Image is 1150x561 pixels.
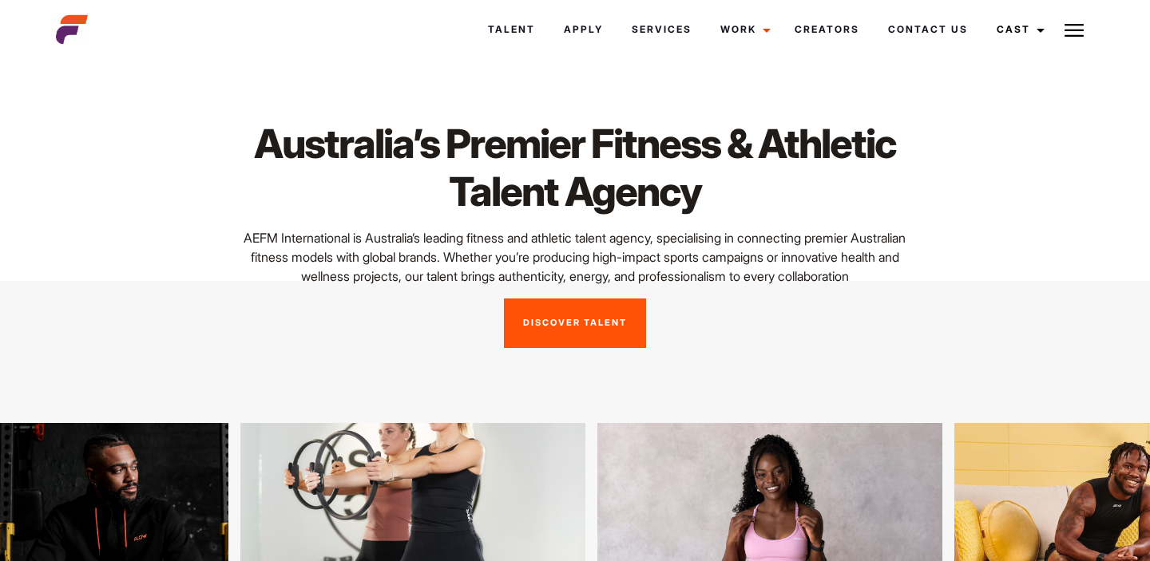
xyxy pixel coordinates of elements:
p: AEFM International is Australia’s leading fitness and athletic talent agency, specialising in con... [232,228,918,286]
h1: Australia’s Premier Fitness & Athletic Talent Agency [232,120,918,215]
a: Creators [780,8,874,51]
a: Work [706,8,780,51]
a: Cast [982,8,1054,51]
a: Services [617,8,706,51]
a: Talent [474,8,549,51]
img: Burger icon [1065,21,1084,40]
a: Discover Talent [504,298,646,348]
a: Apply [549,8,617,51]
img: cropped-aefm-brand-fav-22-square.png [56,14,88,45]
a: Contact Us [874,8,982,51]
